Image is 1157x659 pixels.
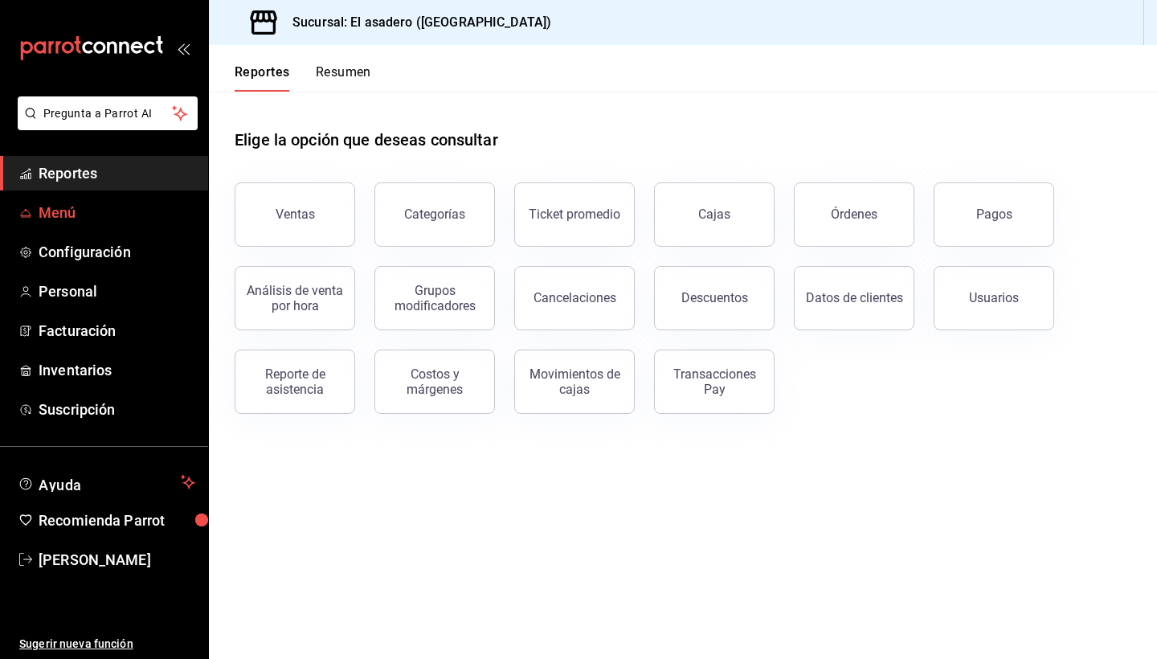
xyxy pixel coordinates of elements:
[806,290,903,305] div: Datos de clientes
[43,105,173,122] span: Pregunta a Parrot AI
[794,182,914,247] button: Órdenes
[276,207,315,222] div: Ventas
[39,549,195,571] span: [PERSON_NAME]
[39,241,195,263] span: Configuración
[316,64,371,92] button: Resumen
[664,366,764,397] div: Transacciones Pay
[654,266,775,330] button: Descuentos
[39,162,195,184] span: Reportes
[529,207,620,222] div: Ticket promedio
[934,266,1054,330] button: Usuarios
[235,64,290,92] button: Reportes
[969,290,1019,305] div: Usuarios
[654,350,775,414] button: Transacciones Pay
[374,182,495,247] button: Categorías
[374,266,495,330] button: Grupos modificadores
[654,182,775,247] button: Cajas
[514,182,635,247] button: Ticket promedio
[19,636,195,653] span: Sugerir nueva función
[514,266,635,330] button: Cancelaciones
[39,399,195,420] span: Suscripción
[385,366,484,397] div: Costos y márgenes
[235,266,355,330] button: Análisis de venta por hora
[235,182,355,247] button: Ventas
[698,207,730,222] div: Cajas
[794,266,914,330] button: Datos de clientes
[11,117,198,133] a: Pregunta a Parrot AI
[374,350,495,414] button: Costos y márgenes
[177,42,190,55] button: open_drawer_menu
[514,350,635,414] button: Movimientos de cajas
[831,207,877,222] div: Órdenes
[39,510,195,531] span: Recomienda Parrot
[385,283,484,313] div: Grupos modificadores
[681,290,748,305] div: Descuentos
[534,290,616,305] div: Cancelaciones
[235,350,355,414] button: Reporte de asistencia
[39,320,195,342] span: Facturación
[235,64,371,92] div: navigation tabs
[39,359,195,381] span: Inventarios
[525,366,624,397] div: Movimientos de cajas
[39,202,195,223] span: Menú
[18,96,198,130] button: Pregunta a Parrot AI
[235,128,498,152] h1: Elige la opción que deseas consultar
[245,366,345,397] div: Reporte de asistencia
[280,13,551,32] h3: Sucursal: El asadero ([GEOGRAPHIC_DATA])
[245,283,345,313] div: Análisis de venta por hora
[934,182,1054,247] button: Pagos
[39,473,174,492] span: Ayuda
[404,207,465,222] div: Categorías
[39,280,195,302] span: Personal
[976,207,1012,222] div: Pagos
